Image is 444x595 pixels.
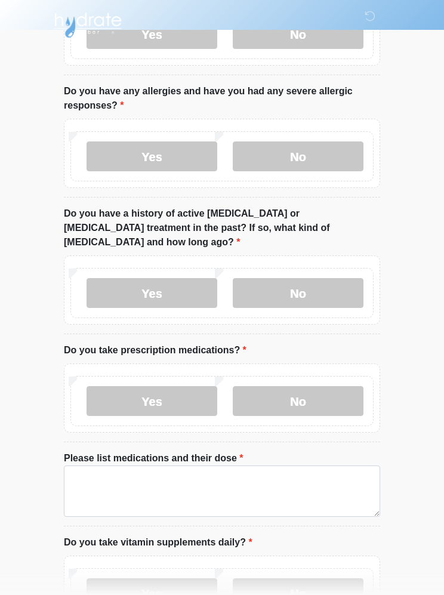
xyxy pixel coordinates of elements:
[233,142,363,172] label: No
[64,452,243,466] label: Please list medications and their dose
[64,85,380,113] label: Do you have any allergies and have you had any severe allergic responses?
[64,344,246,358] label: Do you take prescription medications?
[233,387,363,417] label: No
[87,279,217,309] label: Yes
[64,536,252,550] label: Do you take vitamin supplements daily?
[87,142,217,172] label: Yes
[87,387,217,417] label: Yes
[233,279,363,309] label: No
[52,9,124,39] img: Hydrate IV Bar - Flagstaff Logo
[64,207,380,250] label: Do you have a history of active [MEDICAL_DATA] or [MEDICAL_DATA] treatment in the past? If so, wh...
